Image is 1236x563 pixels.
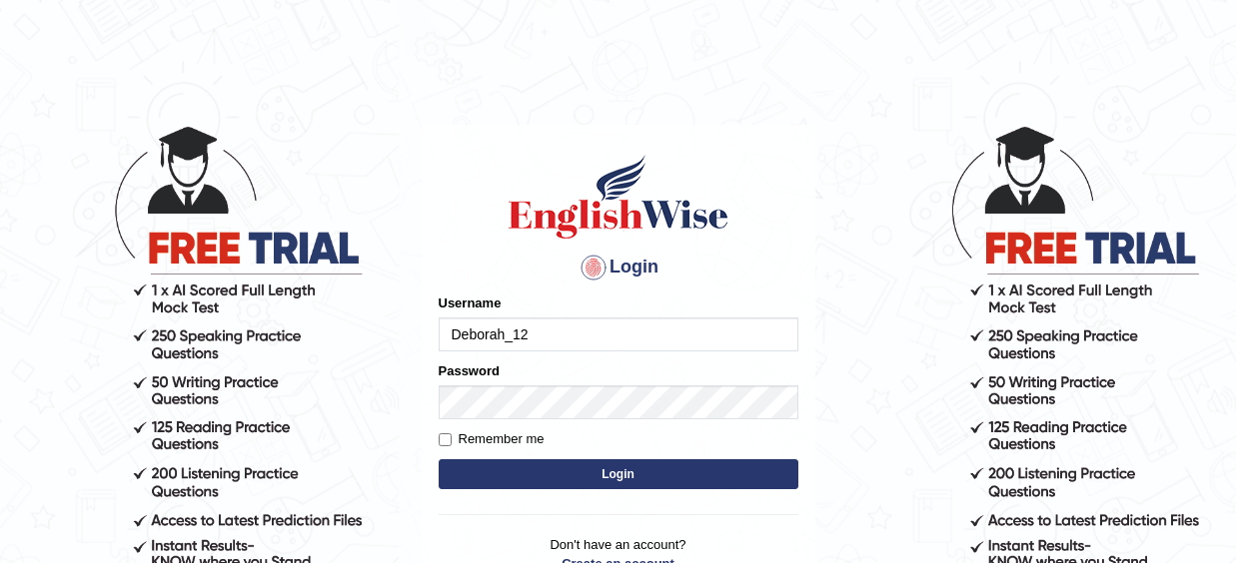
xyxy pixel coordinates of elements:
[439,459,798,489] button: Login
[505,152,732,242] img: Logo of English Wise sign in for intelligent practice with AI
[439,433,452,446] input: Remember me
[439,293,502,312] label: Username
[439,429,545,449] label: Remember me
[439,252,798,283] h4: Login
[439,361,500,380] label: Password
